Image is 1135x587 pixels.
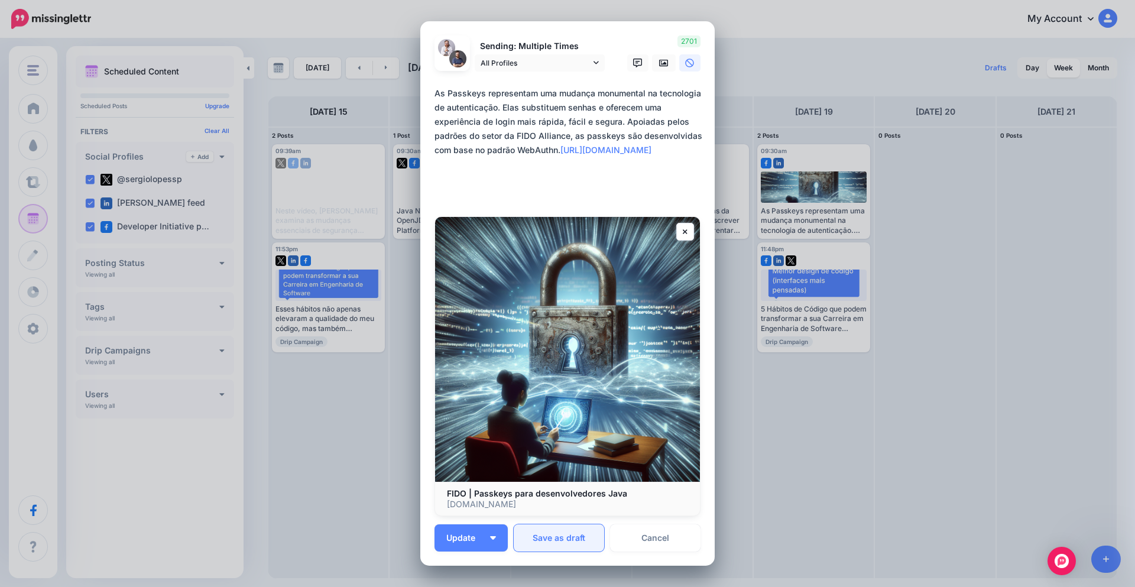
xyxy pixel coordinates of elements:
img: FIDO | Passkeys para desenvolvedores Java [435,217,700,482]
img: 1752537510561-67863.png [438,39,455,56]
a: Cancel [610,524,701,552]
p: [DOMAIN_NAME] [447,499,688,510]
button: Update [434,524,508,552]
p: Sending: Multiple Times [475,40,605,53]
span: Update [446,534,484,542]
img: 404938064_7577128425634114_8114752557348925942_n-bsa142071.jpg [449,50,466,67]
button: Save as draft [514,524,604,552]
img: arrow-down-white.png [490,536,496,540]
b: FIDO | Passkeys para desenvolvedores Java [447,488,627,498]
span: 2701 [677,35,701,47]
div: Open Intercom Messenger [1048,547,1076,575]
span: All Profiles [481,57,591,69]
a: All Profiles [475,54,605,72]
div: As Passkeys representam uma mudança monumental na tecnologia de autenticação. Elas substituem sen... [434,86,706,157]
